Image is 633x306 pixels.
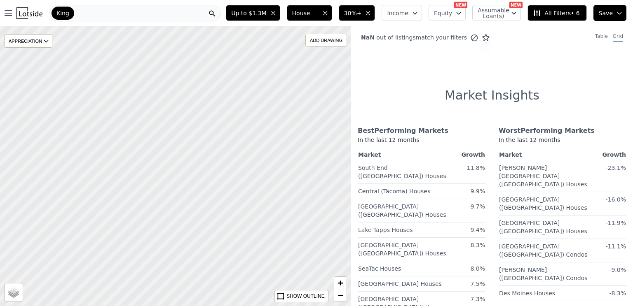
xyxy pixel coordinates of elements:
a: Central (Tacoma) Houses [358,185,430,195]
button: Income [382,5,422,21]
span: -11.1% [605,243,626,250]
th: Market [358,149,461,160]
a: [PERSON_NAME][GEOGRAPHIC_DATA] ([GEOGRAPHIC_DATA]) Houses [499,161,587,188]
a: SeaTac Houses [358,262,401,273]
div: APPRECIATION [4,34,52,48]
span: -23.1% [605,165,626,171]
a: South End ([GEOGRAPHIC_DATA]) Houses [358,161,446,180]
div: out of listings [351,33,490,42]
button: All Filters• 6 [527,5,586,21]
div: Worst Performing Markets [499,126,626,136]
span: -9.0% [609,267,626,273]
a: Lake Tapps Houses [358,223,413,234]
span: -16.0% [605,196,626,203]
a: [GEOGRAPHIC_DATA] ([GEOGRAPHIC_DATA]) Houses [499,216,587,235]
span: NaN [361,34,375,41]
span: 9.9% [470,188,485,195]
a: [PERSON_NAME] ([GEOGRAPHIC_DATA]) Condos [499,263,588,282]
span: -8.3% [609,290,626,297]
div: Table [595,33,608,42]
span: House [292,9,319,17]
span: 8.3% [470,242,485,248]
a: [GEOGRAPHIC_DATA] ([GEOGRAPHIC_DATA]) Houses [499,193,587,212]
a: [GEOGRAPHIC_DATA] Houses [358,277,442,288]
span: King [56,9,69,17]
div: In the last 12 months [358,136,485,149]
span: Income [387,9,408,17]
button: Assumable Loan(s) [472,5,521,21]
span: + [338,278,343,288]
a: Layers [5,283,23,301]
a: Des Moines Houses [499,287,555,297]
span: Save [599,9,613,17]
div: Grid [613,33,623,42]
span: All Filters • 6 [533,9,579,17]
div: SHOW OUTLINE [286,292,325,300]
span: 7.3% [470,296,485,302]
div: ADD DRAWING [306,34,347,46]
span: Up to $1.3M [231,9,266,17]
span: Equity [434,9,452,17]
a: Zoom out [334,289,347,301]
a: Zoom in [334,277,347,289]
span: 30%+ [344,9,362,17]
div: NEW [454,2,467,8]
span: 11.8% [467,165,485,171]
th: Growth [461,149,485,160]
span: match your filters [416,33,467,42]
div: In the last 12 months [499,136,626,149]
button: House [287,5,332,21]
span: -11.9% [605,220,626,226]
button: Up to $1.3M [226,5,280,21]
span: 8.0% [470,265,485,272]
span: 9.4% [470,227,485,233]
div: NEW [509,2,523,8]
a: [GEOGRAPHIC_DATA] ([GEOGRAPHIC_DATA]) Condos [499,240,588,259]
span: 7.5% [470,280,485,287]
th: Growth [602,149,626,160]
span: 9.7% [470,203,485,210]
button: 30%+ [339,5,375,21]
button: Equity [429,5,466,21]
h1: Market Insights [445,88,539,103]
span: Assumable Loan(s) [478,7,504,19]
div: Best Performing Markets [358,126,485,136]
img: Lotside [16,7,42,19]
a: [GEOGRAPHIC_DATA] ([GEOGRAPHIC_DATA]) Houses [358,200,446,219]
a: [GEOGRAPHIC_DATA] ([GEOGRAPHIC_DATA]) Houses [358,239,446,257]
span: − [338,290,343,300]
button: Save [593,5,626,21]
th: Market [499,149,602,160]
